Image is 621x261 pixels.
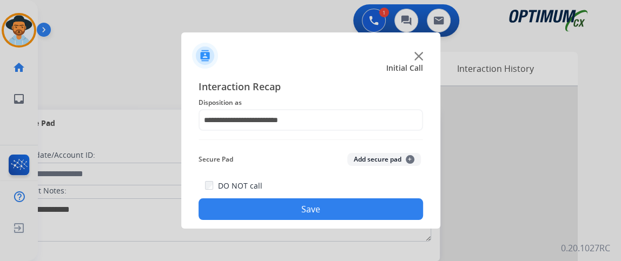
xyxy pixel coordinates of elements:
span: Interaction Recap [199,79,423,96]
button: Save [199,198,423,220]
img: contactIcon [192,43,218,69]
span: Disposition as [199,96,423,109]
span: + [406,155,414,164]
p: 0.20.1027RC [561,242,610,255]
button: Add secure pad+ [347,153,421,166]
span: Secure Pad [199,153,233,166]
label: DO NOT call [217,180,262,191]
span: Initial Call [386,63,423,73]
